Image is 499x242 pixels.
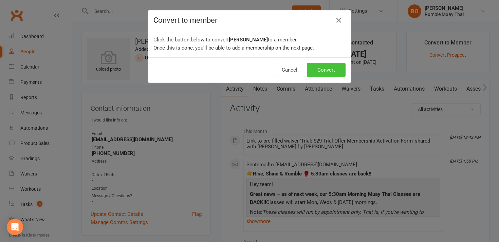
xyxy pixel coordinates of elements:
button: Cancel [274,63,305,77]
button: Close [333,15,344,26]
b: [PERSON_NAME] [229,37,268,43]
div: Click the button below to convert to a member. Once this is done, you'll be able to add a members... [148,30,351,57]
h4: Convert to member [153,16,346,24]
div: Open Intercom Messenger [7,219,23,235]
button: Convert [307,63,346,77]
